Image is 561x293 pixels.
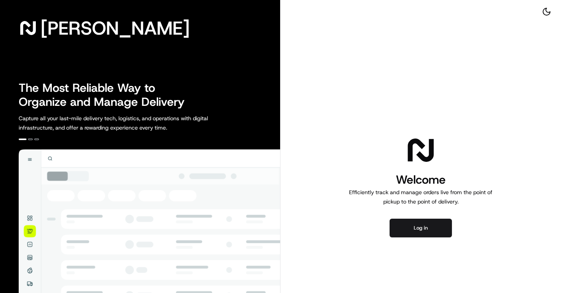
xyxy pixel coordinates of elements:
p: Efficiently track and manage orders live from the point of pickup to the point of delivery. [346,188,496,206]
button: Log in [390,219,452,237]
p: Capture all your last-mile delivery tech, logistics, and operations with digital infrastructure, ... [19,114,243,132]
span: [PERSON_NAME] [41,20,190,36]
h1: Welcome [346,172,496,188]
h2: The Most Reliable Way to Organize and Manage Delivery [19,81,193,109]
